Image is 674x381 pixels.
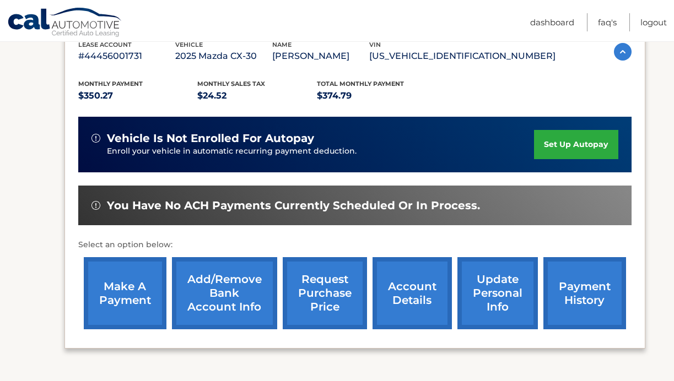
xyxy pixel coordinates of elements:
[457,257,538,329] a: update personal info
[172,257,277,329] a: Add/Remove bank account info
[197,80,265,88] span: Monthly sales Tax
[175,41,203,48] span: vehicle
[272,41,292,48] span: name
[614,43,632,61] img: accordion-active.svg
[317,88,436,104] p: $374.79
[91,201,100,210] img: alert-white.svg
[534,130,618,159] a: set up autopay
[530,13,574,31] a: Dashboard
[78,41,132,48] span: lease account
[283,257,367,329] a: request purchase price
[373,257,452,329] a: account details
[640,13,667,31] a: Logout
[598,13,617,31] a: FAQ's
[91,134,100,143] img: alert-white.svg
[175,48,272,64] p: 2025 Mazda CX-30
[317,80,404,88] span: Total Monthly Payment
[78,88,198,104] p: $350.27
[107,145,535,157] p: Enroll your vehicle in automatic recurring payment deduction.
[78,238,632,252] p: Select an option below:
[78,80,143,88] span: Monthly Payment
[107,199,480,213] span: You have no ACH payments currently scheduled or in process.
[107,132,314,145] span: vehicle is not enrolled for autopay
[84,257,166,329] a: make a payment
[543,257,626,329] a: payment history
[7,7,123,39] a: Cal Automotive
[369,41,381,48] span: vin
[369,48,556,64] p: [US_VEHICLE_IDENTIFICATION_NUMBER]
[78,48,175,64] p: #44456001731
[197,88,317,104] p: $24.52
[272,48,369,64] p: [PERSON_NAME]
